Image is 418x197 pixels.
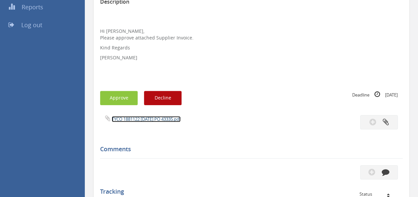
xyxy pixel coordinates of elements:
span: Log out [21,21,42,29]
p: Kind Regards [100,44,403,51]
p: Hi [PERSON_NAME], Please approve attached Supplier Invoice. [100,28,403,41]
span: Reports [22,3,43,11]
div: Status [359,192,398,196]
p: [PERSON_NAME] [100,54,403,61]
a: TYCO 1881122 [DATE] PO 43335.pdf [112,116,181,122]
button: Decline [144,91,182,105]
small: Deadline [DATE] [352,91,398,98]
h5: Tracking [100,188,398,195]
h5: Comments [100,146,398,153]
button: Approve [100,91,138,105]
